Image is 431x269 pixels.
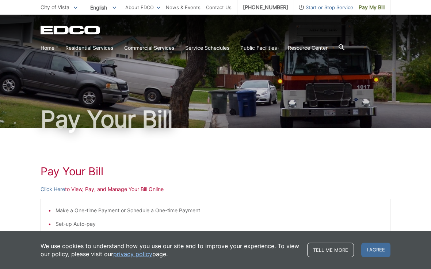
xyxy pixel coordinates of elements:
[85,1,122,14] span: English
[206,3,232,11] a: Contact Us
[41,26,101,34] a: EDCD logo. Return to the homepage.
[56,220,383,228] li: Set-up Auto-pay
[288,44,328,52] a: Resource Center
[41,44,54,52] a: Home
[41,165,390,178] h1: Pay Your Bill
[125,3,160,11] a: About EDCO
[41,108,390,131] h1: Pay Your Bill
[359,3,385,11] span: Pay My Bill
[307,243,354,257] a: Tell me more
[113,250,152,258] a: privacy policy
[41,4,69,10] span: City of Vista
[185,44,229,52] a: Service Schedules
[240,44,277,52] a: Public Facilities
[361,243,390,257] span: I agree
[124,44,174,52] a: Commercial Services
[41,185,65,193] a: Click Here
[41,185,390,193] p: to View, Pay, and Manage Your Bill Online
[65,44,113,52] a: Residential Services
[56,206,383,214] li: Make a One-time Payment or Schedule a One-time Payment
[41,242,300,258] p: We use cookies to understand how you use our site and to improve your experience. To view our pol...
[166,3,201,11] a: News & Events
